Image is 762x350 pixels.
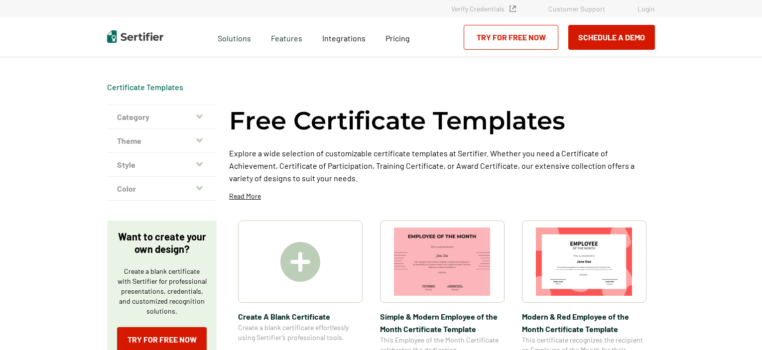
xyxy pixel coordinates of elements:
[548,4,605,13] a: Customer Support
[280,242,320,282] img: Create A Blank Certificate
[238,323,363,343] span: Create a blank certificate effortlessly using Sertifier’s professional tools.
[522,310,646,335] span: Modern & Red Employee of the Month Certificate Template
[509,5,516,12] img: Verified
[229,105,565,137] h1: Free Certificate Templates
[536,228,633,296] img: Modern & Red Employee of the Month Certificate Template
[637,4,655,13] a: Login
[107,82,183,92] div: Breadcrumb
[107,177,217,201] button: Color
[451,4,516,13] a: Verify Credentials
[218,31,251,43] span: Solutions
[229,191,261,201] p: Read More
[322,33,366,43] span: Integrations
[464,25,558,50] a: Try for Free Now
[394,228,491,296] img: Simple & Modern Employee of the Month Certificate Template
[385,33,410,43] span: Pricing
[107,129,217,153] button: Theme
[385,31,410,43] a: Pricing
[107,82,183,92] a: Certificate Templates
[238,310,363,323] span: Create A Blank Certificate
[271,31,302,43] span: Features
[322,31,366,43] a: Integrations
[107,153,217,177] button: Style
[117,231,207,255] p: Want to create your own design?
[107,30,163,43] img: Sertifier | Digital Credentialing Platform
[117,266,207,316] p: Create a blank certificate with Sertifier for professional presentations, credentials, and custom...
[380,310,505,335] span: Simple & Modern Employee of the Month Certificate Template
[229,147,655,184] p: Explore a wide selection of customizable certificate templates at Sertifier. Whether you need a C...
[107,105,217,129] button: Category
